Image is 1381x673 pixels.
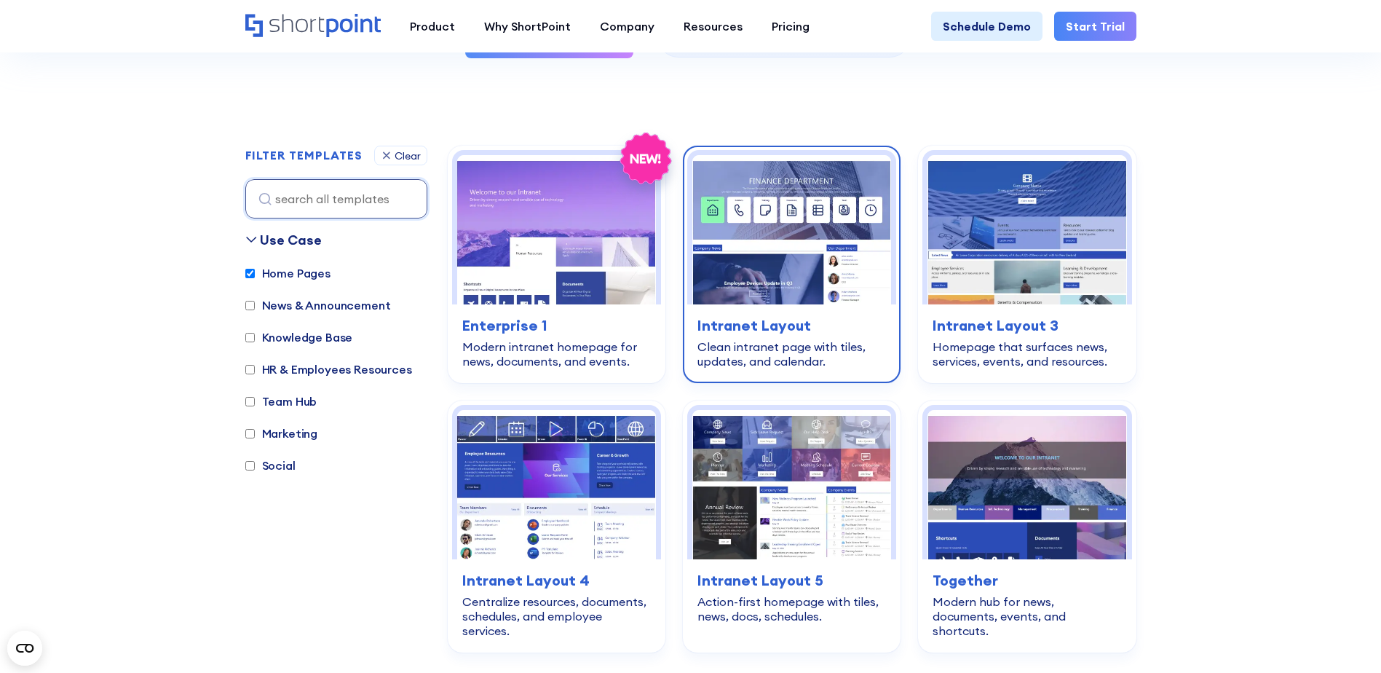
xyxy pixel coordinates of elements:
input: News & Announcement [245,301,255,310]
div: Product [410,17,455,35]
h3: Intranet Layout 5 [697,570,886,591]
h3: Enterprise 1 [462,315,651,336]
img: Together – Intranet Homepage Template: Modern hub for news, documents, events, and shortcuts. [927,410,1126,559]
div: Homepage that surfaces news, services, events, and resources. [933,339,1121,369]
input: HR & Employees Resources [245,365,255,374]
a: Pricing [757,12,824,41]
div: Modern hub for news, documents, events, and shortcuts. [933,594,1121,638]
button: Open CMP widget [7,631,42,666]
h3: Together [933,570,1121,591]
a: Start Trial [1054,12,1136,41]
h3: Intranet Layout 4 [462,570,651,591]
img: Enterprise 1 – SharePoint Homepage Design: Modern intranet homepage for news, documents, and events. [457,155,656,304]
img: Intranet Layout 4 – Intranet Page Template: Centralize resources, documents, schedules, and emplo... [457,410,656,559]
input: Knowledge Base [245,333,255,342]
div: Resources [684,17,743,35]
h3: Intranet Layout [697,315,886,336]
iframe: Chat Widget [1119,504,1381,673]
label: Marketing [245,425,318,442]
input: Marketing [245,429,255,438]
label: HR & Employees Resources [245,361,412,378]
input: Social [245,461,255,471]
div: Pricing [772,17,810,35]
a: Together – Intranet Homepage Template: Modern hub for news, documents, events, and shortcuts.Toge... [918,401,1136,653]
a: Intranet Layout 5 – SharePoint Page Template: Action-first homepage with tiles, news, docs, sched... [683,401,901,653]
div: Clean intranet page with tiles, updates, and calendar. [697,339,886,369]
a: Why ShortPoint [470,12,585,41]
div: Modern intranet homepage for news, documents, and events. [462,339,651,369]
a: Intranet Layout 4 – Intranet Page Template: Centralize resources, documents, schedules, and emplo... [448,401,665,653]
label: Team Hub [245,393,317,410]
a: Enterprise 1 – SharePoint Homepage Design: Modern intranet homepage for news, documents, and even... [448,146,665,383]
h2: FILTER TEMPLATES [245,149,363,162]
div: Centralize resources, documents, schedules, and employee services. [462,594,651,638]
input: Home Pages [245,269,255,278]
a: Intranet Layout – SharePoint Page Design: Clean intranet page with tiles, updates, and calendar.I... [683,146,901,383]
label: Knowledge Base [245,328,353,346]
div: Clear [395,151,421,161]
img: Intranet Layout 5 – SharePoint Page Template: Action-first homepage with tiles, news, docs, sched... [692,410,891,559]
a: Schedule Demo [931,12,1042,41]
a: Resources [669,12,757,41]
label: News & Announcement [245,296,391,314]
div: Use Case [260,230,322,250]
div: Why ShortPoint [484,17,571,35]
div: Action-first homepage with tiles, news, docs, schedules. [697,594,886,623]
a: Company [585,12,669,41]
img: Intranet Layout 3 – SharePoint Homepage Template: Homepage that surfaces news, services, events, ... [927,155,1126,304]
a: Product [395,12,470,41]
label: Home Pages [245,264,331,282]
input: Team Hub [245,397,255,406]
input: search all templates [245,179,427,219]
img: Intranet Layout – SharePoint Page Design: Clean intranet page with tiles, updates, and calendar. [692,155,891,304]
a: Intranet Layout 3 – SharePoint Homepage Template: Homepage that surfaces news, services, events, ... [918,146,1136,383]
label: Social [245,457,296,474]
a: Home [245,14,381,39]
h3: Intranet Layout 3 [933,315,1121,336]
div: Company [600,17,654,35]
